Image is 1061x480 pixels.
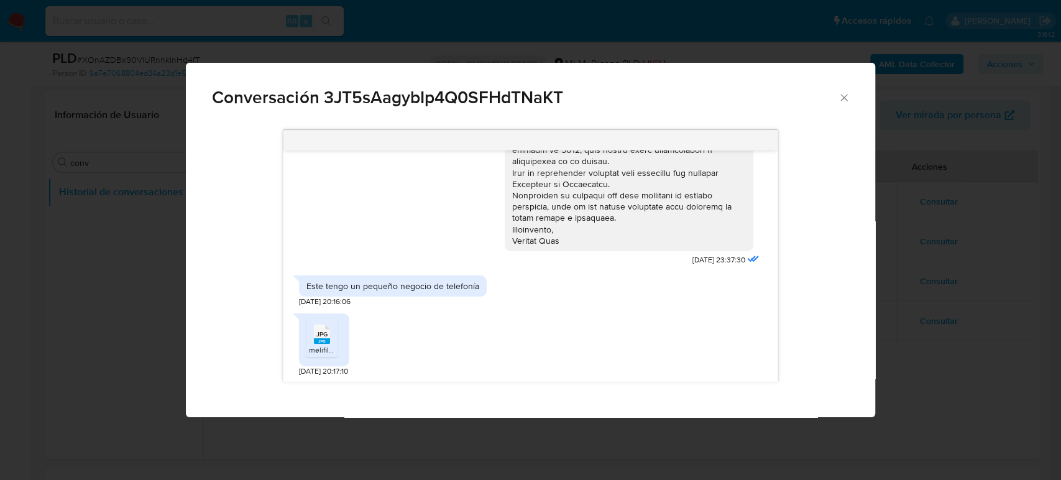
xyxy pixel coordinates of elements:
span: Conversación 3JT5sAagybIp4Q0SFHdTNaKT [212,89,838,106]
span: [DATE] 20:17:10 [299,366,348,377]
span: JPG [316,330,328,338]
div: Comunicación [186,63,875,418]
div: Este tengo un pequeño negocio de telefonía [306,280,479,292]
span: [DATE] 23:37:30 [692,255,745,265]
span: melifile6897131021570758354.jpg [309,344,421,355]
span: [DATE] 20:16:06 [299,297,351,307]
button: Cerrar [838,91,849,103]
